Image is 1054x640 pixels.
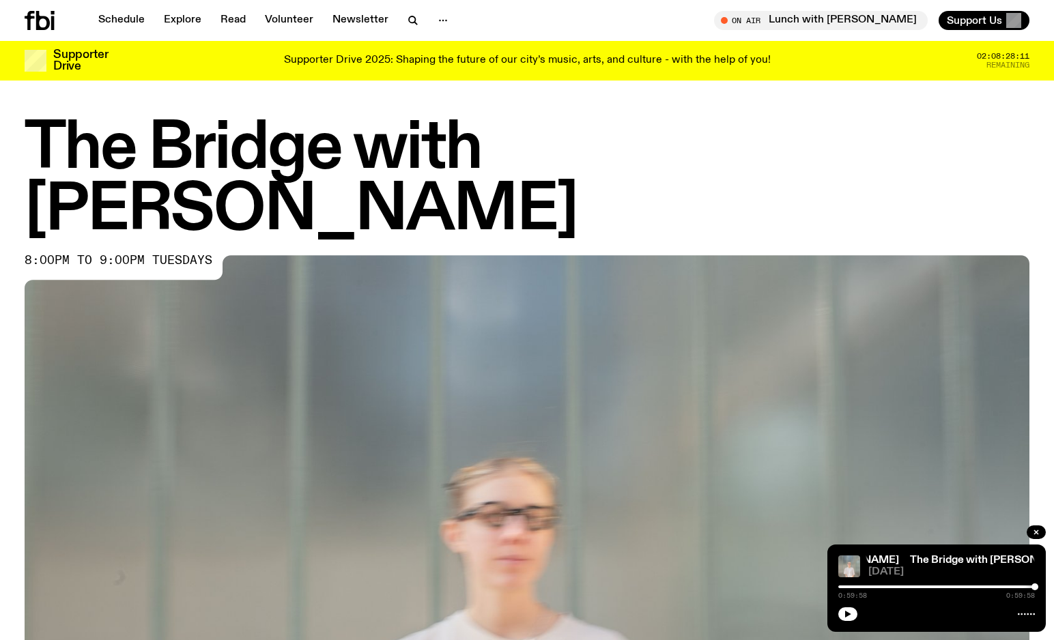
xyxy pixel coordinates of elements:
[868,567,1035,577] span: [DATE]
[947,14,1002,27] span: Support Us
[324,11,397,30] a: Newsletter
[714,11,928,30] button: On AirLunch with [PERSON_NAME]
[977,53,1029,60] span: 02:08:28:11
[212,11,254,30] a: Read
[25,255,212,266] span: 8:00pm to 9:00pm tuesdays
[728,555,899,566] a: The Bridge with [PERSON_NAME]
[156,11,210,30] a: Explore
[257,11,322,30] a: Volunteer
[1006,592,1035,599] span: 0:59:58
[986,61,1029,69] span: Remaining
[939,11,1029,30] button: Support Us
[25,119,1029,242] h1: The Bridge with [PERSON_NAME]
[284,55,771,67] p: Supporter Drive 2025: Shaping the future of our city’s music, arts, and culture - with the help o...
[53,49,108,72] h3: Supporter Drive
[838,592,867,599] span: 0:59:58
[90,11,153,30] a: Schedule
[838,555,860,577] img: Mara stands in front of a frosted glass wall wearing a cream coloured t-shirt and black glasses. ...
